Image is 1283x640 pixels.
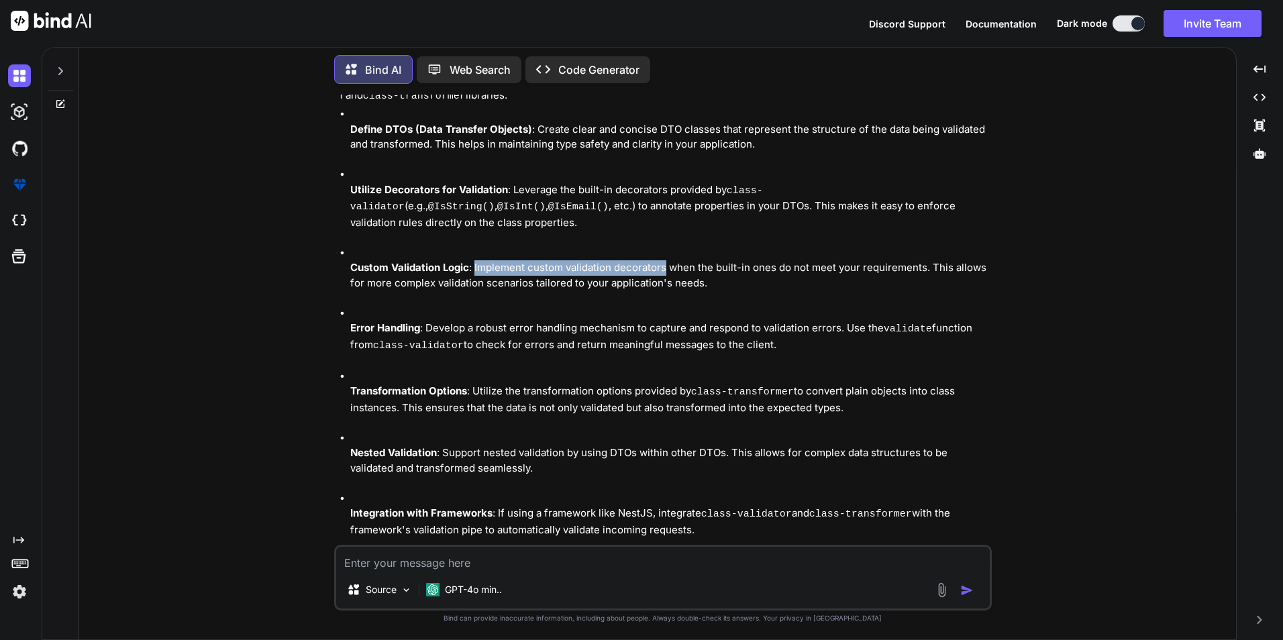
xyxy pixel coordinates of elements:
code: class-transformer [363,91,466,102]
strong: Transformation Options [350,384,467,397]
strong: Nested Validation [350,446,437,459]
img: premium [8,173,31,196]
img: settings [8,580,31,603]
p: : Create clear and concise DTO classes that represent the structure of the data being validated a... [350,122,989,152]
strong: Define DTOs (Data Transfer Objects) [350,123,532,136]
p: Source [366,583,397,596]
img: icon [960,584,974,597]
code: class-validator [340,74,986,102]
strong: Custom Validation Logic [350,261,469,274]
code: @IsEmail() [548,201,609,213]
p: Bind can provide inaccurate information, including about people. Always double-check its answers.... [334,613,992,623]
p: : Utilize the transformation options provided by to convert plain objects into class instances. T... [350,384,989,415]
img: darkChat [8,64,31,87]
strong: Utilize Decorators for Validation [350,183,508,196]
span: Dark mode [1057,17,1107,30]
p: : Support nested validation by using DTOs within other DTOs. This allows for complex data structu... [350,445,989,476]
img: attachment [934,582,950,598]
p: GPT-4o min.. [445,583,502,596]
code: @IsInt() [497,201,546,213]
code: class-transformer [809,509,912,520]
button: Documentation [966,17,1037,31]
img: darkAi-studio [8,101,31,123]
span: Discord Support [869,18,945,30]
img: GPT-4o mini [426,583,440,596]
p: : Develop a robust error handling mechanism to capture and respond to validation errors. Use the ... [350,321,989,354]
p: Code Generator [558,62,639,78]
code: class-validator [373,340,464,352]
img: cloudideIcon [8,209,31,232]
img: githubDark [8,137,31,160]
p: Bind AI [365,62,401,78]
span: Documentation [966,18,1037,30]
code: class-transformer [691,386,794,398]
code: validate [884,323,932,335]
p: : Leverage the built-in decorators provided by (e.g., , , , etc.) to annotate properties in your ... [350,182,989,231]
code: class-validator [701,509,792,520]
p: : Implement custom validation decorators when the built-in ones do not meet your requirements. Th... [350,260,989,290]
code: @IsString() [428,201,495,213]
p: Web Search [450,62,511,78]
strong: Integration with Frameworks [350,506,493,519]
img: Bind AI [11,11,91,31]
p: : If using a framework like NestJS, integrate and with the framework's validation pipe to automat... [350,506,989,537]
button: Invite Team [1164,10,1262,37]
button: Discord Support [869,17,945,31]
strong: Error Handling [350,321,420,334]
img: Pick Models [401,584,412,596]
